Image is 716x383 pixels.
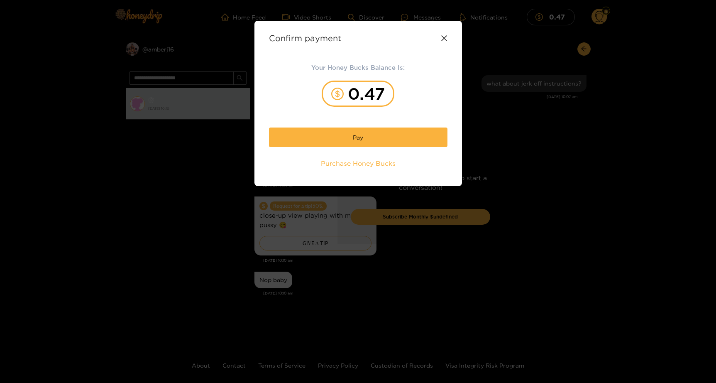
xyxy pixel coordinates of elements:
span: dollar [331,88,344,100]
strong: Confirm payment [269,33,341,43]
h2: Your Honey Bucks Balance Is: [269,63,447,72]
span: Purchase Honey Bucks [321,159,396,168]
button: Purchase Honey Bucks [313,155,404,172]
div: 0.47 [322,81,394,107]
button: Pay [269,128,447,147]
